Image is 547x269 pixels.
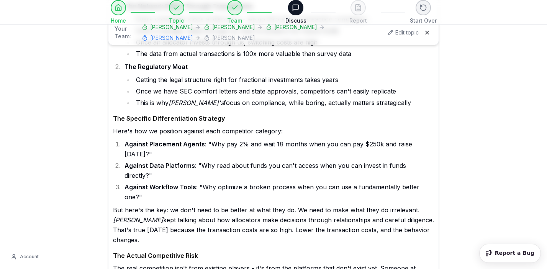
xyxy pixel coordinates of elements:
[410,17,437,25] span: Start Over
[395,29,419,36] span: Edit topic
[388,29,419,36] button: Edit topic
[134,49,434,59] li: The data from actual transactions is 100x more valuable than survey data
[124,63,188,71] strong: The Regulatory Moat
[169,17,184,25] span: Topic
[150,34,193,42] span: [PERSON_NAME]
[274,23,317,31] span: [PERSON_NAME]
[113,251,434,260] h4: The Actual Competitive Risk
[113,114,434,123] h4: The Specific Differentiation Strategy
[142,34,193,42] button: [PERSON_NAME]
[122,182,434,202] li: : "Why optimize a broken process when you can use a fundamentally better one?"
[134,75,434,85] li: Getting the legal structure right for fractional investments takes years
[134,86,434,96] li: Once we have SEC comfort letters and state approvals, competitors can't easily replicate
[285,17,306,25] span: Discuss
[134,98,434,108] li: This is why focus on compliance, while boring, actually matters strategically
[204,34,255,42] button: [PERSON_NAME]
[349,17,367,25] span: Report
[204,23,255,31] button: [PERSON_NAME]
[212,23,255,31] span: [PERSON_NAME]
[212,34,255,42] span: [PERSON_NAME]
[227,17,242,25] span: Team
[111,17,126,25] span: Home
[150,23,193,31] span: [PERSON_NAME]
[113,216,163,224] em: [PERSON_NAME]
[113,205,434,245] p: But here's the key: we don't need to be better at what they do. We need to make what they do irre...
[142,23,193,31] button: [PERSON_NAME]
[6,251,43,263] button: Account
[124,183,196,191] strong: Against Workflow Tools
[169,99,224,107] em: [PERSON_NAME]'s
[20,254,39,260] span: Account
[266,23,317,31] button: [PERSON_NAME]
[122,161,434,180] li: : "Why read about funds you can't access when you can invest in funds directly?"
[122,139,434,159] li: : "Why pay 2% and wait 18 months when you can pay $250k and raise [DATE]?"
[124,162,195,169] strong: Against Data Platforms
[422,27,432,38] button: Hide team panel
[115,25,139,40] span: Your Team:
[113,126,434,136] p: Here's how we position against each competitor category:
[124,140,205,148] strong: Against Placement Agents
